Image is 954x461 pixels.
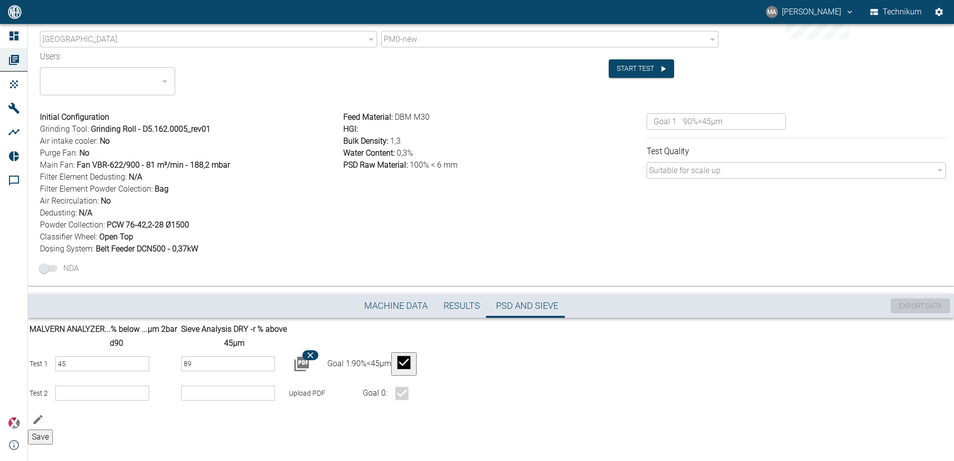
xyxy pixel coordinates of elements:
[930,3,948,21] button: Settings
[40,123,339,135] span: Grinding Tool :
[496,300,558,312] span: PSD and Sieve
[343,160,408,170] span: PSD Raw Material :
[609,59,674,78] button: Start test
[609,51,718,78] div: Start test
[40,195,339,207] span: Air Recirculation :
[28,430,954,445] div: All PSD values must be filled out
[868,3,924,21] button: Technikum
[343,148,395,158] span: Water Content :
[40,147,339,159] span: Purge Fan :
[40,171,339,183] span: Filter Element Dedusting :
[91,124,211,134] span: Grinding Roll - D5.162.0005_rev01
[381,31,718,47] div: PM0-new
[410,160,458,170] span: 100% < 6 mm
[40,183,339,195] span: Filter Element Powder Colection :
[40,31,377,47] div: [GEOGRAPHIC_DATA]
[40,51,141,63] label: Users
[356,294,436,318] button: Machine Data
[390,136,401,146] span: 1,3
[99,232,133,241] span: Open Top
[381,14,634,26] label: Machines *
[40,231,339,243] span: Classifier Wheel :
[7,5,22,18] img: logo
[40,135,339,147] span: Air intake cooler :
[8,417,20,429] img: Xplore Logo
[79,208,92,218] span: N/A
[100,136,110,146] span: No
[343,124,358,134] span: HGI :
[40,111,339,123] p: Initial Configuration
[397,148,413,158] span: 0,3%
[764,3,856,21] button: mateus.andrade@neuman-esser.com.br
[647,162,946,179] div: Suitable for scale up
[343,136,388,146] span: Bulk Density :
[101,196,111,206] span: No
[79,148,89,158] span: No
[766,6,778,18] div: MA
[96,244,198,253] span: Belt Feeder DCN500 - 0,37kW
[181,323,287,336] th: Sieve Analysis DRY -r % above
[343,112,393,122] span: Feed Material :
[55,337,178,350] th: d 90
[40,207,339,219] span: Dedusting :
[29,351,54,377] td: Test 1
[289,389,325,397] label: Upload PDF
[40,159,339,171] span: Main Fan :
[107,220,189,230] span: PCW 76-42,2-28 Ø1500
[181,337,287,350] th: 45 µm
[29,378,54,409] td: Test 2
[40,14,293,26] label: Test field *
[63,262,79,274] span: NDA
[327,358,391,370] p: Goal 1 : 90%<45µm
[395,112,430,122] span: DBM M30
[29,323,178,336] th: MALVERN ANALYZER...% below ...µm 2bar
[28,430,53,445] button: Save
[155,184,169,194] span: Bag
[40,219,339,231] span: Powder Collection :
[40,243,339,255] span: Dosing System :
[647,145,871,157] label: Test Quality
[129,172,142,182] span: N/A
[363,387,387,399] p: Goal 0 :
[444,300,480,312] span: Results
[77,160,230,170] span: Fan VBR-622/900 - 81 m³/min - 188,2 mbar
